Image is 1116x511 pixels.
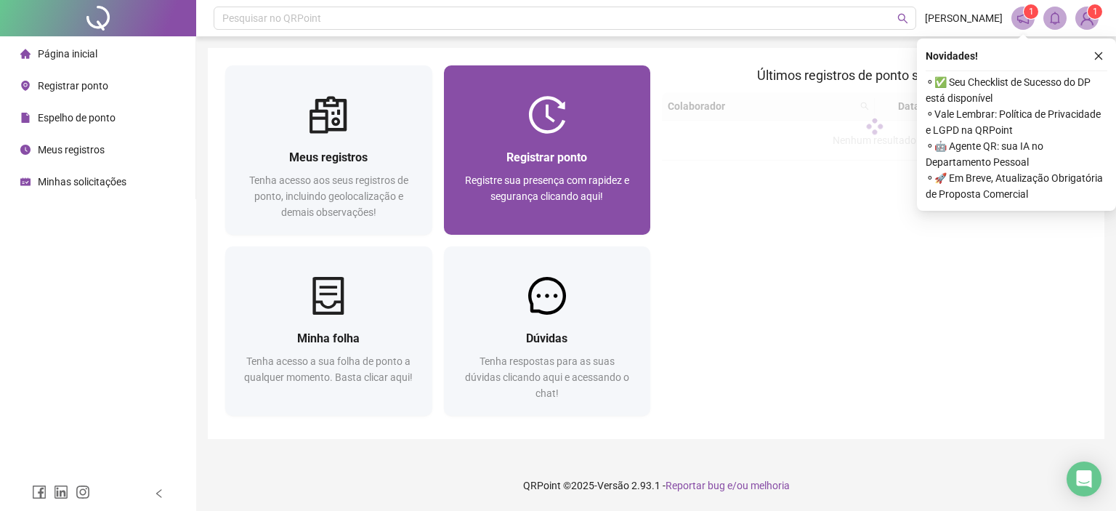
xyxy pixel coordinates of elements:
[926,138,1107,170] span: ⚬ 🤖 Agente QR: sua IA no Departamento Pessoal
[926,106,1107,138] span: ⚬ Vale Lembrar: Política de Privacidade e LGPD na QRPoint
[76,485,90,499] span: instagram
[666,480,790,491] span: Reportar bug e/ou melhoria
[225,65,432,235] a: Meus registrosTenha acesso aos seus registros de ponto, incluindo geolocalização e demais observa...
[1029,7,1034,17] span: 1
[897,13,908,24] span: search
[154,488,164,499] span: left
[444,65,651,235] a: Registrar pontoRegistre sua presença com rapidez e segurança clicando aqui!
[926,74,1107,106] span: ⚬ ✅ Seu Checklist de Sucesso do DP está disponível
[1024,4,1038,19] sup: 1
[1048,12,1062,25] span: bell
[289,150,368,164] span: Meus registros
[926,170,1107,202] span: ⚬ 🚀 Em Breve, Atualização Obrigatória de Proposta Comercial
[597,480,629,491] span: Versão
[465,174,629,202] span: Registre sua presença com rapidez e segurança clicando aqui!
[1093,7,1098,17] span: 1
[196,460,1116,511] footer: QRPoint © 2025 - 2.93.1 -
[38,80,108,92] span: Registrar ponto
[38,112,116,124] span: Espelho de ponto
[54,485,68,499] span: linkedin
[1093,51,1104,61] span: close
[465,355,629,399] span: Tenha respostas para as suas dúvidas clicando aqui e acessando o chat!
[20,81,31,91] span: environment
[249,174,408,218] span: Tenha acesso aos seus registros de ponto, incluindo geolocalização e demais observações!
[506,150,587,164] span: Registrar ponto
[32,485,46,499] span: facebook
[225,246,432,416] a: Minha folhaTenha acesso a sua folha de ponto a qualquer momento. Basta clicar aqui!
[20,177,31,187] span: schedule
[526,331,567,345] span: Dúvidas
[38,144,105,156] span: Meus registros
[38,48,97,60] span: Página inicial
[38,176,126,188] span: Minhas solicitações
[20,145,31,155] span: clock-circle
[244,355,413,383] span: Tenha acesso a sua folha de ponto a qualquer momento. Basta clicar aqui!
[926,48,978,64] span: Novidades !
[1016,12,1030,25] span: notification
[297,331,360,345] span: Minha folha
[1067,462,1101,496] div: Open Intercom Messenger
[1088,4,1102,19] sup: Atualize o seu contato no menu Meus Dados
[1076,7,1098,29] img: 91589
[925,10,1003,26] span: [PERSON_NAME]
[444,246,651,416] a: DúvidasTenha respostas para as suas dúvidas clicando aqui e acessando o chat!
[757,68,992,83] span: Últimos registros de ponto sincronizados
[20,49,31,59] span: home
[20,113,31,123] span: file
